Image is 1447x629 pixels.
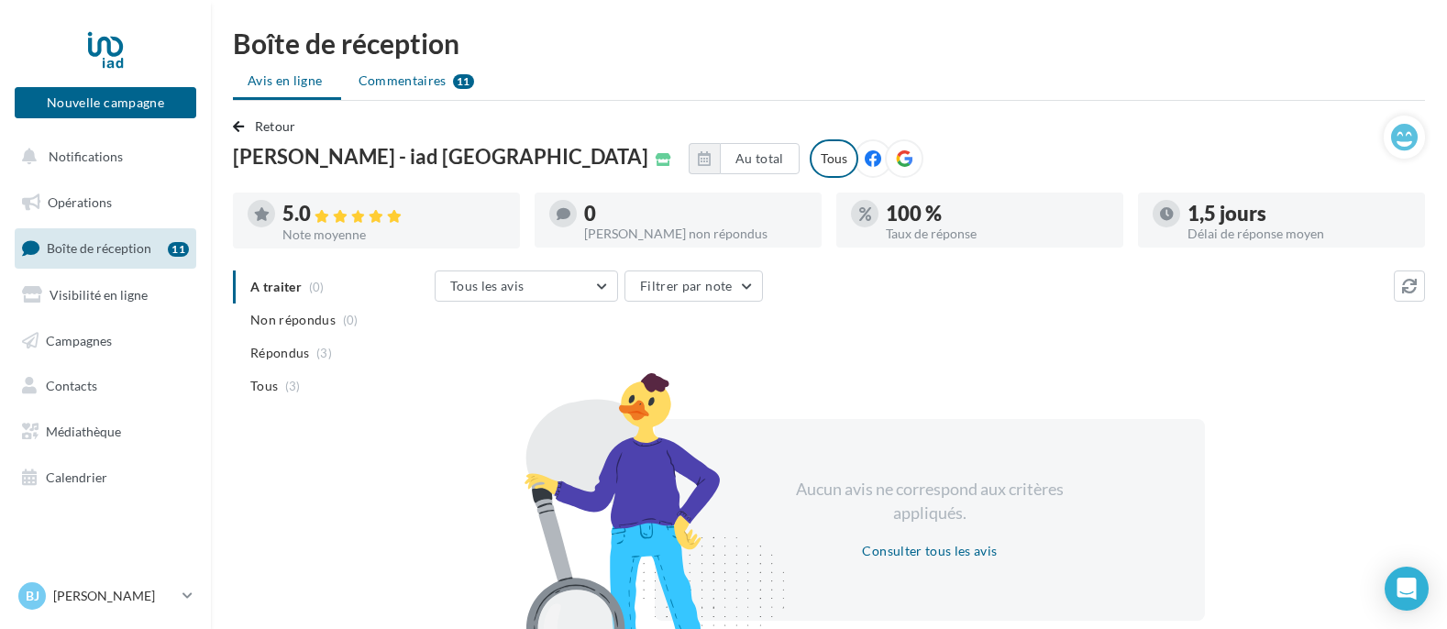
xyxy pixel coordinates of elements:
div: [PERSON_NAME] non répondus [584,227,807,240]
div: 100 % [886,204,1109,224]
p: [PERSON_NAME] [53,587,175,605]
span: Visibilité en ligne [50,287,148,303]
button: Au total [689,143,800,174]
a: Médiathèque [11,413,200,451]
span: (0) [343,313,359,327]
span: (3) [316,346,332,360]
span: Tous les avis [450,278,525,293]
div: 1,5 jours [1187,204,1410,224]
span: Notifications [49,149,123,164]
a: BJ [PERSON_NAME] [15,579,196,613]
button: Tous les avis [435,270,618,302]
a: Opérations [11,183,200,222]
span: Boîte de réception [47,240,151,256]
span: Commentaires [359,72,447,90]
div: Note moyenne [282,228,505,241]
button: Consulter tous les avis [855,540,1004,562]
div: 5.0 [282,204,505,225]
a: Contacts [11,367,200,405]
a: Visibilité en ligne [11,276,200,314]
span: Tous [250,377,278,395]
span: Répondus [250,344,310,362]
span: Opérations [48,194,112,210]
span: Retour [255,118,296,134]
div: Open Intercom Messenger [1385,567,1429,611]
button: Notifications [11,138,193,176]
div: Aucun avis ne correspond aux critères appliqués. [772,478,1088,524]
div: Boîte de réception [233,29,1425,57]
button: Filtrer par note [624,270,763,302]
span: Campagnes [46,332,112,348]
span: [PERSON_NAME] - iad [GEOGRAPHIC_DATA] [233,147,648,167]
div: Tous [810,139,858,178]
div: Délai de réponse moyen [1187,227,1410,240]
button: Nouvelle campagne [15,87,196,118]
a: Campagnes [11,322,200,360]
div: 0 [584,204,807,224]
span: BJ [26,587,39,605]
button: Retour [233,116,304,138]
div: 11 [168,242,189,257]
a: Boîte de réception11 [11,228,200,268]
span: Médiathèque [46,424,121,439]
span: Non répondus [250,311,336,329]
div: Taux de réponse [886,227,1109,240]
span: Calendrier [46,469,107,485]
span: Contacts [46,378,97,393]
div: 11 [453,74,474,89]
a: Calendrier [11,458,200,497]
button: Au total [720,143,800,174]
span: (3) [285,379,301,393]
